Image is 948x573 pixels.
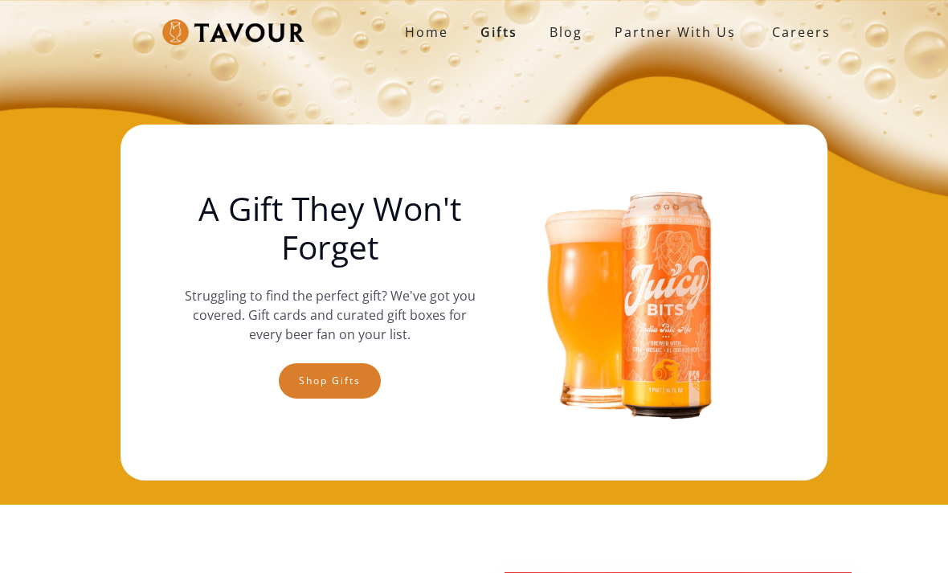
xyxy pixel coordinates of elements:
a: Blog [533,16,599,48]
strong: Home [405,23,448,41]
a: Gifts [464,16,533,48]
a: partner with us [599,16,752,48]
strong: Careers [772,16,831,48]
p: Struggling to find the perfect gift? We've got you covered. Gift cards and curated gift boxes for... [178,286,481,344]
a: Careers [752,10,843,55]
a: Home [389,16,464,48]
h1: A Gift They Won't Forget [178,190,481,267]
a: Shop gifts [279,363,381,399]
